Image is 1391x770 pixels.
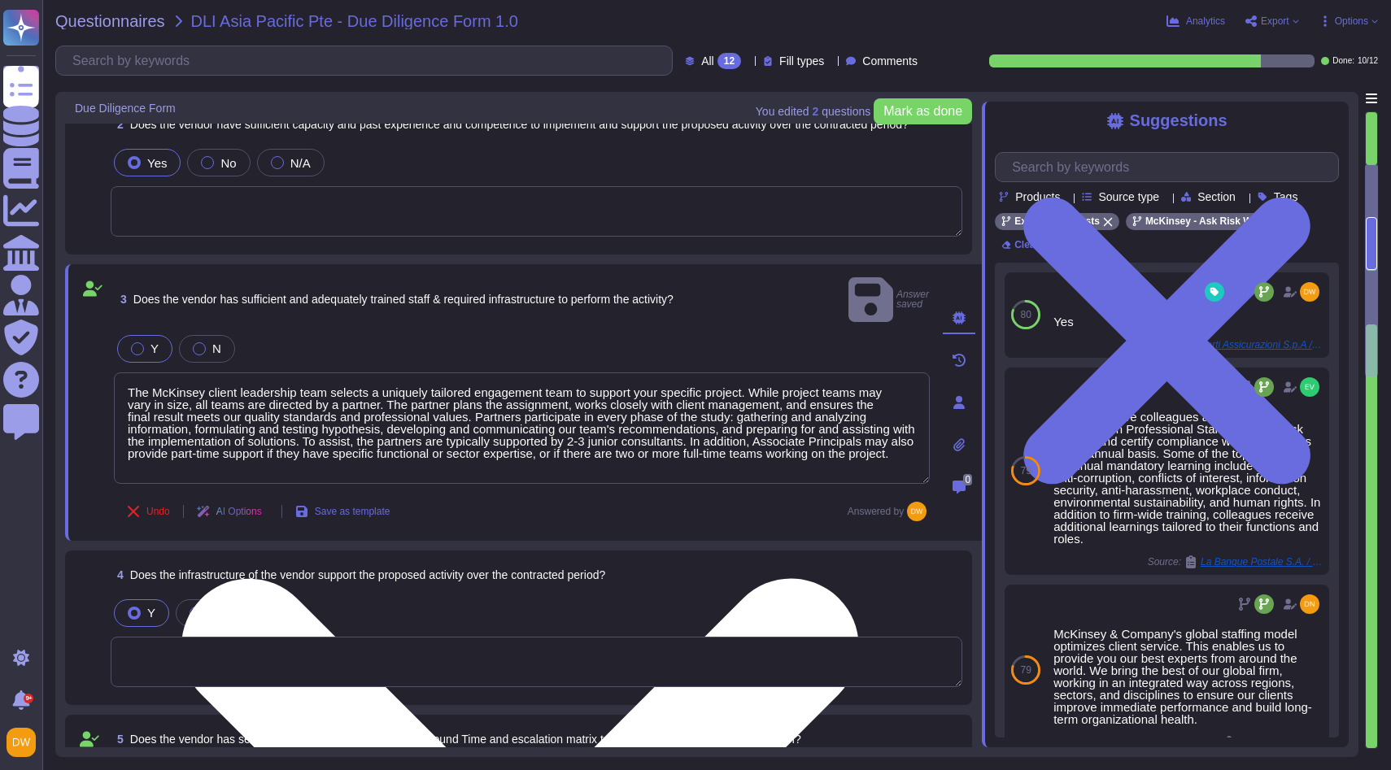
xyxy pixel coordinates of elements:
span: Comments [862,55,918,67]
span: 80 [1020,310,1031,320]
span: Y [150,341,159,355]
span: Fill types [779,55,824,67]
span: 10 / 12 [1358,57,1378,65]
span: 79 [1020,466,1031,476]
textarea: The McKinsey client leadership team selects a uniquely tailored engagement team to support your s... [114,372,930,484]
img: user [1300,377,1319,397]
span: Does the vendor have sufficient capacity and past experience and competence to implement and supp... [130,118,909,131]
span: Done: [1332,57,1354,65]
span: N/A [290,156,311,170]
span: All [701,55,714,67]
span: Source: [1185,736,1323,749]
span: 4 [111,569,124,581]
span: No [220,156,236,170]
input: Search by keywords [64,46,672,75]
span: Options [1335,16,1368,26]
div: 12 [717,53,741,69]
button: user [3,724,47,760]
span: Analytics [1186,16,1225,26]
span: N [212,341,221,355]
input: Search by keywords [1004,153,1338,181]
img: user [1300,594,1319,614]
button: Mark as done [874,98,972,124]
span: Mark as done [883,105,962,118]
button: Analytics [1166,15,1225,28]
img: user [907,502,927,521]
span: Answer saved [848,274,930,325]
span: Export [1261,16,1289,26]
span: 5 [111,733,124,745]
span: 3 [114,294,127,305]
b: 2 [812,106,818,117]
span: Questionnaires [55,13,165,29]
span: 79 [1020,665,1031,675]
span: 0 [963,474,972,485]
span: Does the vendor has sufficient and adequately trained staff & required infrastructure to perform ... [133,293,674,306]
span: 2 [111,119,124,130]
span: You edited question s [756,106,870,117]
img: user [1300,282,1319,302]
span: Yes [147,156,167,170]
span: Due Diligence Form [75,102,176,114]
span: DLI Asia Pacific Pte - Due Diligence Form 1.0 [191,13,518,29]
img: user [7,728,36,757]
div: 9+ [24,694,33,703]
div: McKinsey & Company's global staffing model optimizes client service. This enables us to provide y... [1053,628,1323,725]
span: TD Bank / TD Bank [1239,737,1323,747]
